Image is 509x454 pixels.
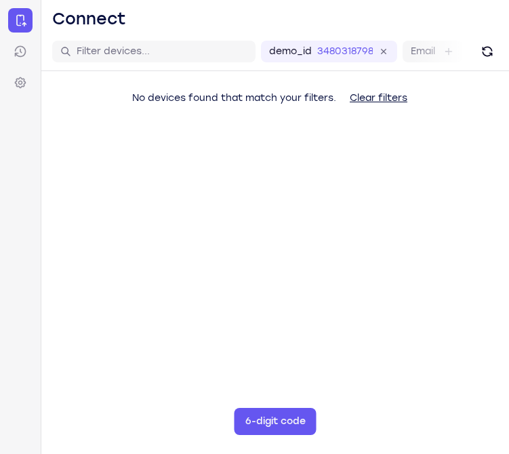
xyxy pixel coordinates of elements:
button: Clear filters [339,85,418,112]
input: Filter devices... [77,45,247,58]
button: Refresh [476,41,498,62]
a: Settings [8,70,33,95]
span: No devices found that match your filters. [132,92,336,104]
a: Sessions [8,39,33,64]
button: 6-digit code [235,408,317,435]
label: demo_id [269,45,312,58]
label: Email [411,45,435,58]
a: Connect [8,8,33,33]
h1: Connect [52,8,126,30]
